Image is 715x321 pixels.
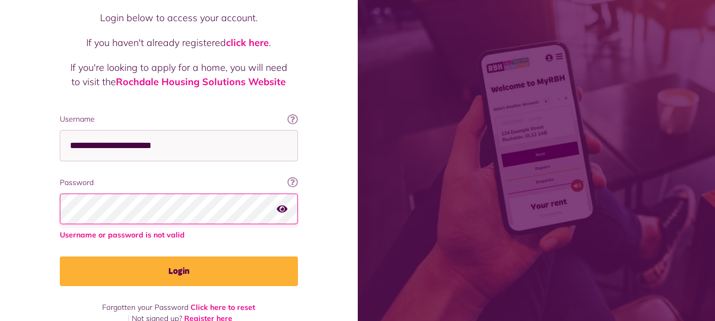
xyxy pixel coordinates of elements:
[60,230,298,241] span: Username or password is not valid
[226,36,269,49] a: click here
[70,35,287,50] p: If you haven't already registered .
[60,256,298,286] button: Login
[191,302,255,312] a: Click here to reset
[60,177,298,188] label: Password
[60,114,298,125] label: Username
[102,302,188,312] span: Forgotten your Password
[116,76,286,88] a: Rochdale Housing Solutions Website
[70,60,287,89] p: If you're looking to apply for a home, you will need to visit the
[70,11,287,25] p: Login below to access your account.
